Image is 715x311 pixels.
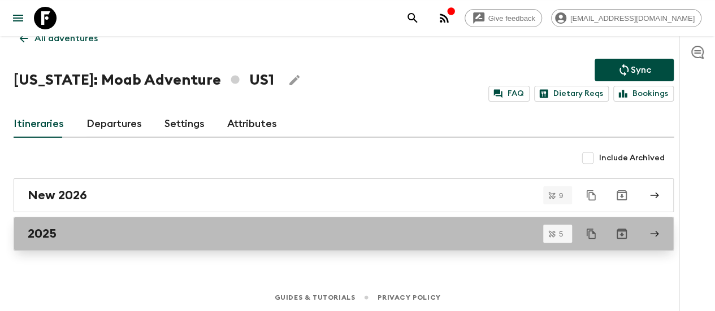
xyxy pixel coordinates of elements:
a: Dietary Reqs [534,86,609,102]
p: Sync [631,63,651,77]
a: New 2026 [14,178,674,212]
a: 2025 [14,217,674,251]
span: [EMAIL_ADDRESS][DOMAIN_NAME] [564,14,701,23]
a: Attributes [227,111,277,138]
a: Departures [86,111,142,138]
a: Guides & Tutorials [274,291,355,304]
p: All adventures [34,32,98,45]
span: Give feedback [482,14,541,23]
a: Itineraries [14,111,64,138]
div: [EMAIL_ADDRESS][DOMAIN_NAME] [551,9,701,27]
a: Settings [164,111,205,138]
a: FAQ [488,86,530,102]
a: Give feedback [465,9,542,27]
a: All adventures [14,27,104,50]
h2: 2025 [28,226,57,241]
span: Include Archived [599,152,665,164]
button: Edit Adventure Title [283,69,306,91]
a: Privacy Policy [378,291,440,304]
h2: New 2026 [28,188,87,203]
a: Bookings [613,86,674,102]
h1: [US_STATE]: Moab Adventure US1 [14,69,274,91]
button: Archive [610,184,633,207]
button: search adventures [401,7,424,29]
span: 5 [552,230,570,238]
button: menu [7,7,29,29]
button: Duplicate [581,224,601,244]
span: 9 [552,192,570,199]
button: Duplicate [581,185,601,205]
button: Sync adventure departures to the booking engine [595,59,674,81]
button: Archive [610,222,633,245]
